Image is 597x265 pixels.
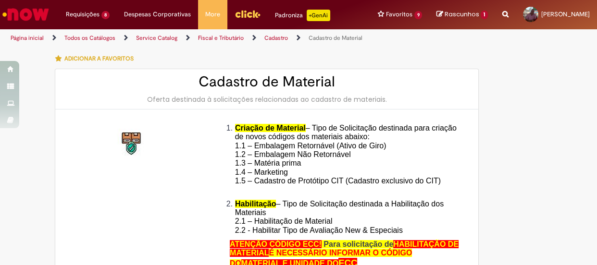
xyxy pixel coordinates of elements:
a: Fiscal e Tributário [198,34,244,42]
div: Oferta destinada à solicitações relacionadas ao cadastro de materiais. [65,95,469,104]
span: Para solicitação de [323,240,393,248]
span: Habilitação [235,200,276,208]
p: +GenAi [307,10,330,21]
span: HABILITAÇÃO DE MATERIAL [230,240,459,257]
a: Página inicial [11,34,44,42]
a: Todos os Catálogos [64,34,115,42]
a: Cadastro de Material [309,34,362,42]
span: ATENÇÃO CÓDIGO ECC! [230,240,322,248]
span: More [205,10,220,19]
span: 1 [481,11,488,19]
span: Rascunhos [445,10,479,19]
span: Favoritos [386,10,412,19]
img: Cadastro de Material [117,129,148,159]
span: – Tipo de Solicitação destinada para criação de novos códigos dos materiais abaixo: 1.1 – Embalag... [235,124,457,194]
span: 9 [414,11,423,19]
ul: Trilhas de página [7,29,391,47]
span: Despesas Corporativas [124,10,191,19]
span: Criação de Material [235,124,306,132]
img: click_logo_yellow_360x200.png [235,7,261,21]
div: Padroniza [275,10,330,21]
img: ServiceNow [1,5,50,24]
h2: Cadastro de Material [65,74,469,90]
a: Cadastro [264,34,288,42]
span: 8 [101,11,110,19]
span: [PERSON_NAME] [541,10,590,18]
a: Service Catalog [136,34,177,42]
span: Adicionar a Favoritos [64,55,134,62]
a: Rascunhos [436,10,488,19]
button: Adicionar a Favoritos [55,48,139,69]
span: – Tipo de Solicitação destinada a Habilitação dos Materiais 2.1 – Habilitação de Material 2.2 - H... [235,200,444,234]
span: Requisições [66,10,99,19]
